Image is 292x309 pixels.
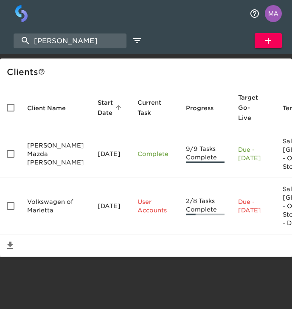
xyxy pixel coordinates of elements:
input: search [14,33,126,48]
span: Start Date [98,97,124,118]
p: User Accounts [138,198,172,214]
img: Profile [265,5,282,22]
button: edit [130,33,144,48]
div: Client s [7,65,289,79]
svg: This is a list of all of your clients and clients shared with you [38,68,45,75]
p: Complete [138,150,172,158]
span: Target Go-Live [238,92,269,123]
p: Due - [DATE] [238,198,269,214]
span: Progress [186,103,225,113]
td: [DATE] [91,130,131,178]
span: Client Name [27,103,77,113]
span: Current Task [138,97,172,118]
td: 9/9 Tasks Complete [179,130,231,178]
td: Volkswagen of Marietta [20,178,91,234]
img: logo [15,5,28,22]
td: [PERSON_NAME] Mazda [PERSON_NAME] [20,130,91,178]
span: Calculated based on the start date and the duration of all Tasks contained in this Hub. [238,92,258,123]
p: Due - [DATE] [238,145,269,162]
span: This is the next Task in this Hub that should be completed [138,97,161,118]
td: [DATE] [91,178,131,234]
button: notifications [244,3,265,24]
td: 2/8 Tasks Complete [179,178,231,234]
